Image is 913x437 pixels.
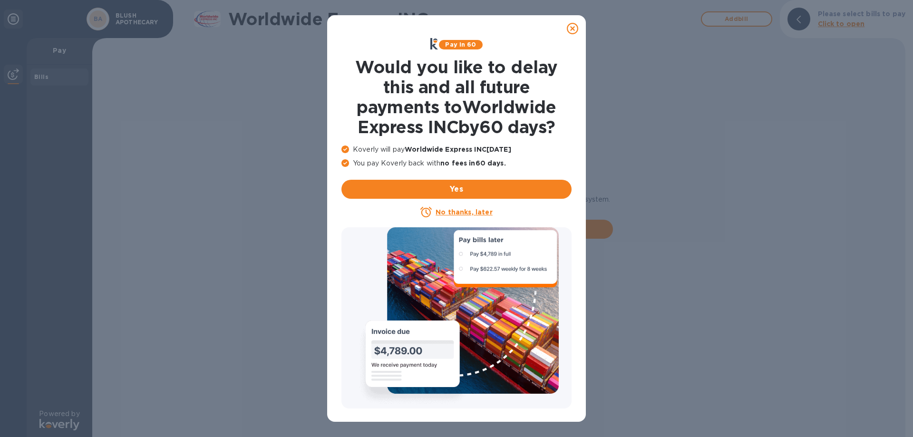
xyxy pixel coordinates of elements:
p: You pay Koverly back with [341,158,572,168]
p: Koverly will pay [341,145,572,155]
u: No thanks, later [436,208,492,216]
b: Pay in 60 [445,41,476,48]
h1: Would you like to delay this and all future payments to Worldwide Express INC by 60 days ? [341,57,572,137]
b: Worldwide Express INC [DATE] [405,146,511,153]
button: Yes [341,180,572,199]
b: no fees in 60 days . [440,159,505,167]
span: Yes [349,184,564,195]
